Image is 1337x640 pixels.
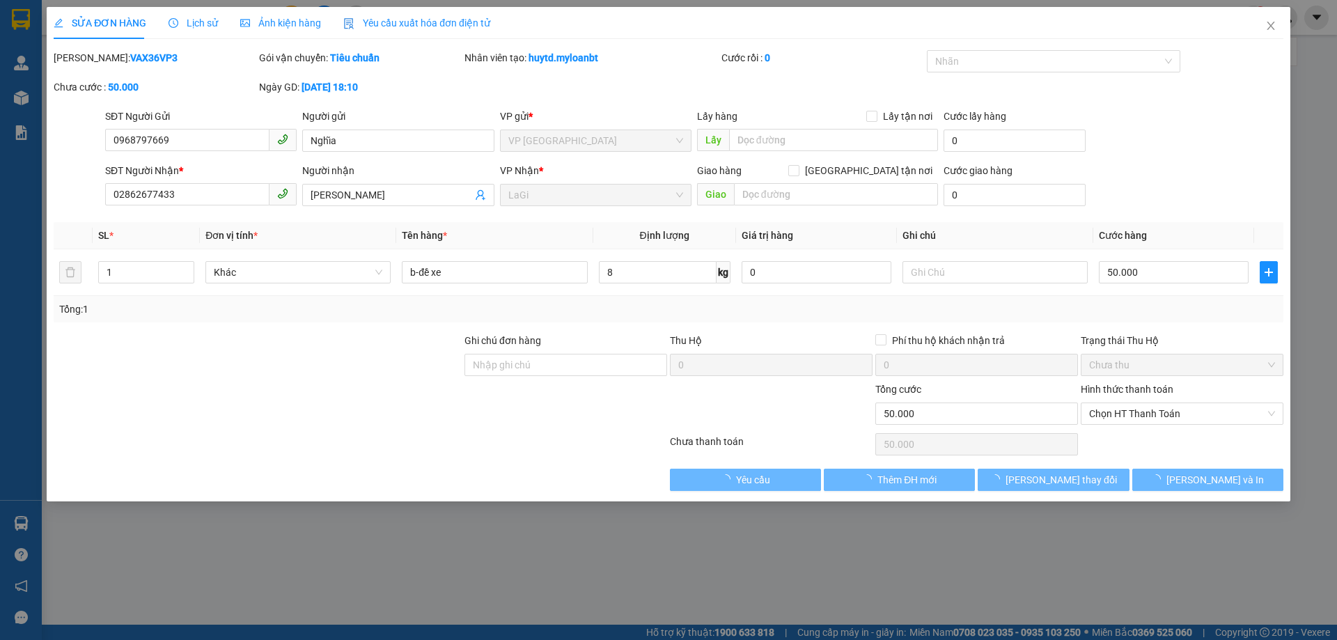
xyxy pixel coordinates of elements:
div: SĐT Người Nhận [105,163,297,178]
span: LaGi [508,185,683,205]
span: Chọn HT Thanh Toán [1089,403,1275,424]
input: Ghi Chú [902,261,1088,283]
span: user-add [475,189,486,201]
input: Ghi chú đơn hàng [464,354,667,376]
div: [PERSON_NAME]: [54,50,256,65]
label: Ghi chú đơn hàng [464,335,541,346]
span: close [1265,20,1276,31]
span: phone [277,188,288,199]
div: SĐT Người Gửi [105,109,297,124]
span: Giao hàng [697,165,742,176]
div: Chưa cước : [54,79,256,95]
span: Đơn vị tính [205,230,258,241]
span: Giá trị hàng [742,230,793,241]
span: Lấy hàng [697,111,737,122]
button: plus [1260,261,1278,283]
b: 50.000 [108,81,139,93]
div: Ngày GD: [259,79,462,95]
span: loading [721,474,736,484]
span: picture [240,18,250,28]
th: Ghi chú [897,222,1093,249]
button: Yêu cầu [670,469,821,491]
span: Lấy [697,129,729,151]
b: VAX36VP3 [130,52,178,63]
span: Ảnh kiện hàng [240,17,321,29]
span: loading [1151,474,1166,484]
span: Chưa thu [1089,354,1275,375]
span: [GEOGRAPHIC_DATA] tận nơi [799,163,938,178]
span: edit [54,18,63,28]
div: Chưa thanh toán [668,434,874,458]
span: Giao [697,183,734,205]
div: Người nhận [302,163,494,178]
span: [PERSON_NAME] và In [1166,472,1264,487]
span: plus [1260,267,1277,278]
span: Thêm ĐH mới [877,472,937,487]
b: 0 [765,52,770,63]
span: Định lượng [640,230,689,241]
span: Tên hàng [402,230,447,241]
span: Yêu cầu xuất hóa đơn điện tử [343,17,490,29]
b: Tiêu chuẩn [330,52,380,63]
input: Cước giao hàng [944,184,1086,206]
span: phone [277,134,288,145]
span: [PERSON_NAME] thay đổi [1006,472,1117,487]
button: Thêm ĐH mới [824,469,975,491]
span: SỬA ĐƠN HÀNG [54,17,146,29]
span: kg [717,261,730,283]
button: [PERSON_NAME] và In [1132,469,1283,491]
div: VP gửi [500,109,691,124]
input: Dọc đường [729,129,938,151]
span: loading [862,474,877,484]
div: Người gửi [302,109,494,124]
div: Nhân viên tạo: [464,50,719,65]
span: Khác [214,262,382,283]
span: Lấy tận nơi [877,109,938,124]
b: [DATE] 18:10 [302,81,358,93]
input: VD: Bàn, Ghế [402,261,587,283]
b: huytd.myloanbt [529,52,598,63]
button: Close [1251,7,1290,46]
div: Tổng: 1 [59,302,516,317]
button: delete [59,261,81,283]
label: Cước giao hàng [944,165,1012,176]
input: Dọc đường [734,183,938,205]
span: Lịch sử [169,17,218,29]
span: VP Nhận [500,165,539,176]
button: [PERSON_NAME] thay đổi [978,469,1129,491]
div: Gói vận chuyển: [259,50,462,65]
span: SL [98,230,109,241]
div: Trạng thái Thu Hộ [1081,333,1283,348]
input: Cước lấy hàng [944,130,1086,152]
label: Cước lấy hàng [944,111,1006,122]
span: Cước hàng [1099,230,1147,241]
div: Cước rồi : [721,50,924,65]
label: Hình thức thanh toán [1081,384,1173,395]
img: icon [343,18,354,29]
span: Tổng cước [875,384,921,395]
span: Phí thu hộ khách nhận trả [886,333,1010,348]
span: VP Thủ Đức [508,130,683,151]
span: Yêu cầu [736,472,770,487]
span: Thu Hộ [670,335,702,346]
span: loading [990,474,1006,484]
span: clock-circle [169,18,178,28]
